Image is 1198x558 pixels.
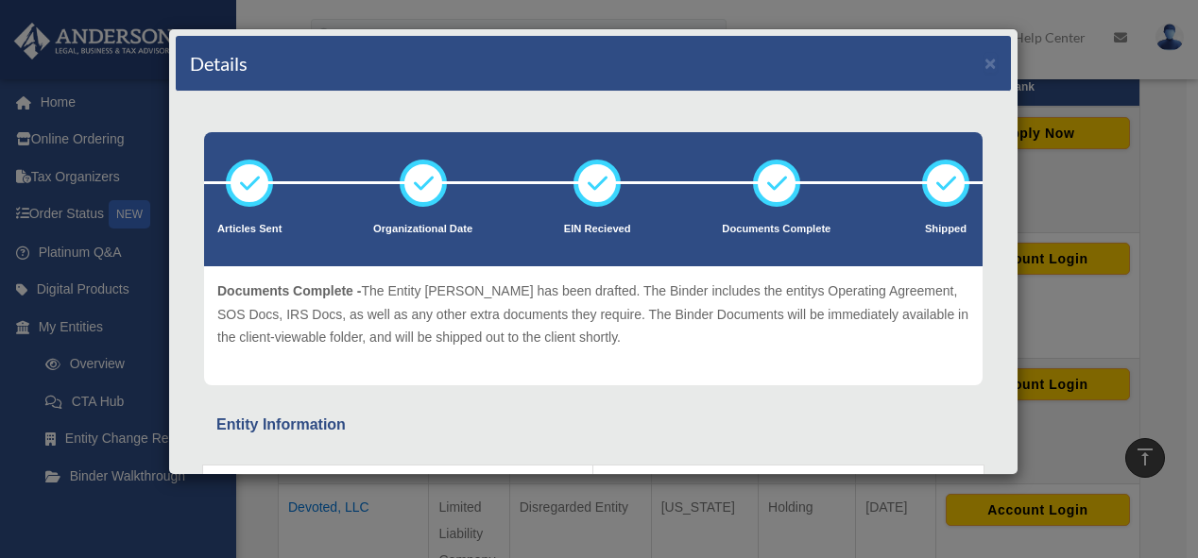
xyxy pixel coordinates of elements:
[722,220,830,239] p: Documents Complete
[564,220,631,239] p: EIN Recieved
[217,279,969,349] p: The Entity [PERSON_NAME] has been drafted. The Binder includes the entitys Operating Agreement, S...
[217,283,361,298] span: Documents Complete -
[190,50,248,76] h4: Details
[373,220,472,239] p: Organizational Date
[984,53,997,73] button: ×
[922,220,969,239] p: Shipped
[216,412,970,438] div: Entity Information
[217,220,282,239] p: Articles Sent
